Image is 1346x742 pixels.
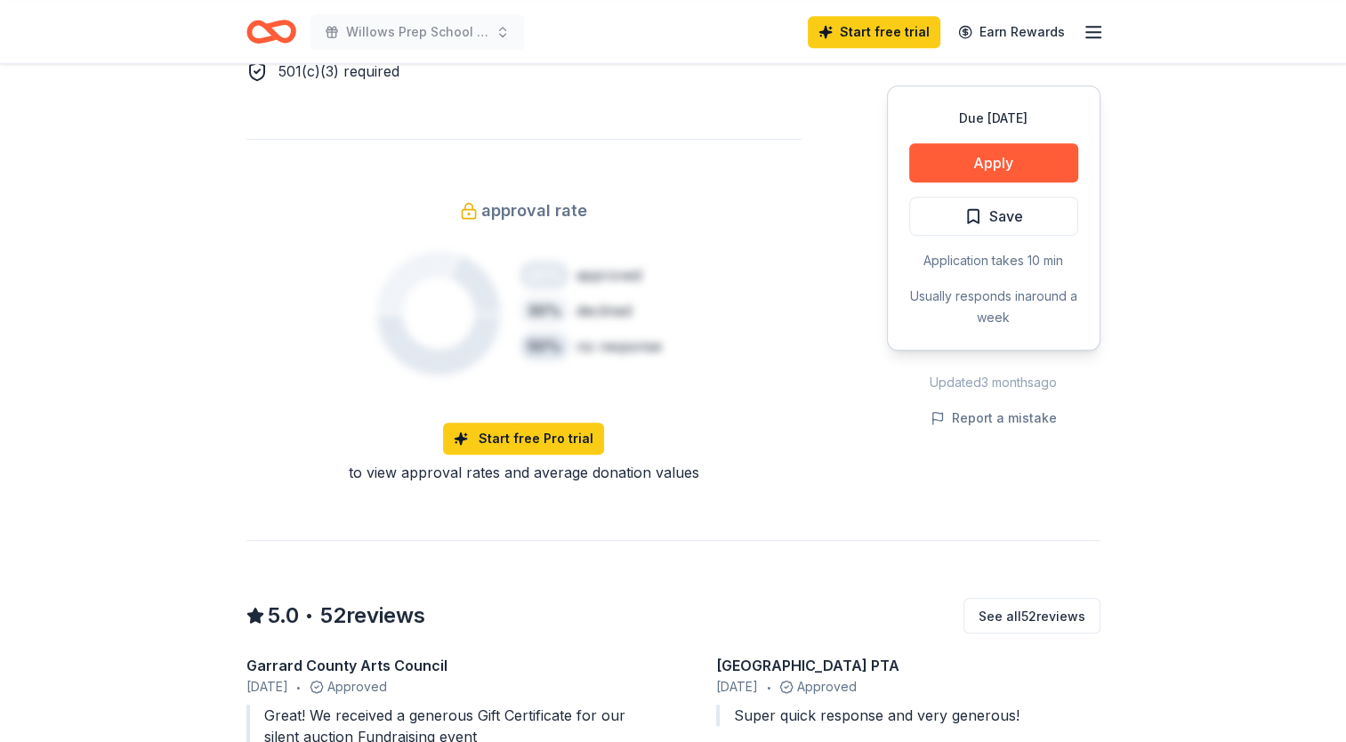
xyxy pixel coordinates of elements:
[931,407,1057,429] button: Report a mistake
[576,335,662,357] div: no response
[246,676,631,698] div: Approved
[443,423,604,455] a: Start free Pro trial
[246,462,802,483] div: to view approval rates and average donation values
[963,598,1100,633] button: See all52reviews
[909,286,1078,328] div: Usually responds in around a week
[716,655,1100,676] div: [GEOGRAPHIC_DATA] PTA
[246,11,296,52] a: Home
[909,108,1078,129] div: Due [DATE]
[887,372,1100,393] div: Updated 3 months ago
[346,21,488,43] span: Willows Prep School Annual Auction/Gala
[296,680,301,694] span: •
[246,655,631,676] div: Garrard County Arts Council
[989,205,1023,228] span: Save
[808,16,940,48] a: Start free trial
[268,601,299,630] span: 5.0
[909,143,1078,182] button: Apply
[481,197,587,225] span: approval rate
[947,16,1076,48] a: Earn Rewards
[520,261,569,289] div: 20 %
[246,676,288,698] span: [DATE]
[766,680,770,694] span: •
[909,250,1078,271] div: Application takes 10 min
[320,601,425,630] span: 52 reviews
[310,14,524,50] button: Willows Prep School Annual Auction/Gala
[716,705,1100,726] div: Super quick response and very generous!
[716,676,1100,698] div: Approved
[304,607,313,625] span: •
[520,332,569,360] div: 50 %
[576,300,632,321] div: declined
[909,197,1078,236] button: Save
[520,296,569,325] div: 30 %
[716,676,758,698] span: [DATE]
[278,62,399,80] span: 501(c)(3) required
[576,264,641,286] div: approved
